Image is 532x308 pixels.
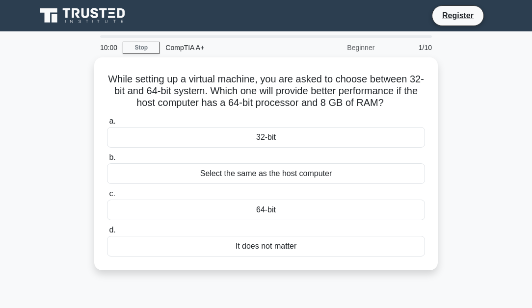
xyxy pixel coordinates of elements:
a: Stop [123,42,160,54]
div: 10:00 [94,38,123,57]
div: CompTIA A+ [160,38,294,57]
div: Beginner [294,38,380,57]
span: c. [109,189,115,198]
div: It does not matter [107,236,425,257]
div: 64-bit [107,200,425,220]
div: 1/10 [380,38,438,57]
h5: While setting up a virtual machine, you are asked to choose between 32-bit and 64-bit system. Whi... [106,73,426,109]
span: d. [109,226,115,234]
span: b. [109,153,115,161]
span: a. [109,117,115,125]
a: Register [436,9,479,22]
div: 32-bit [107,127,425,148]
div: Select the same as the host computer [107,163,425,184]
